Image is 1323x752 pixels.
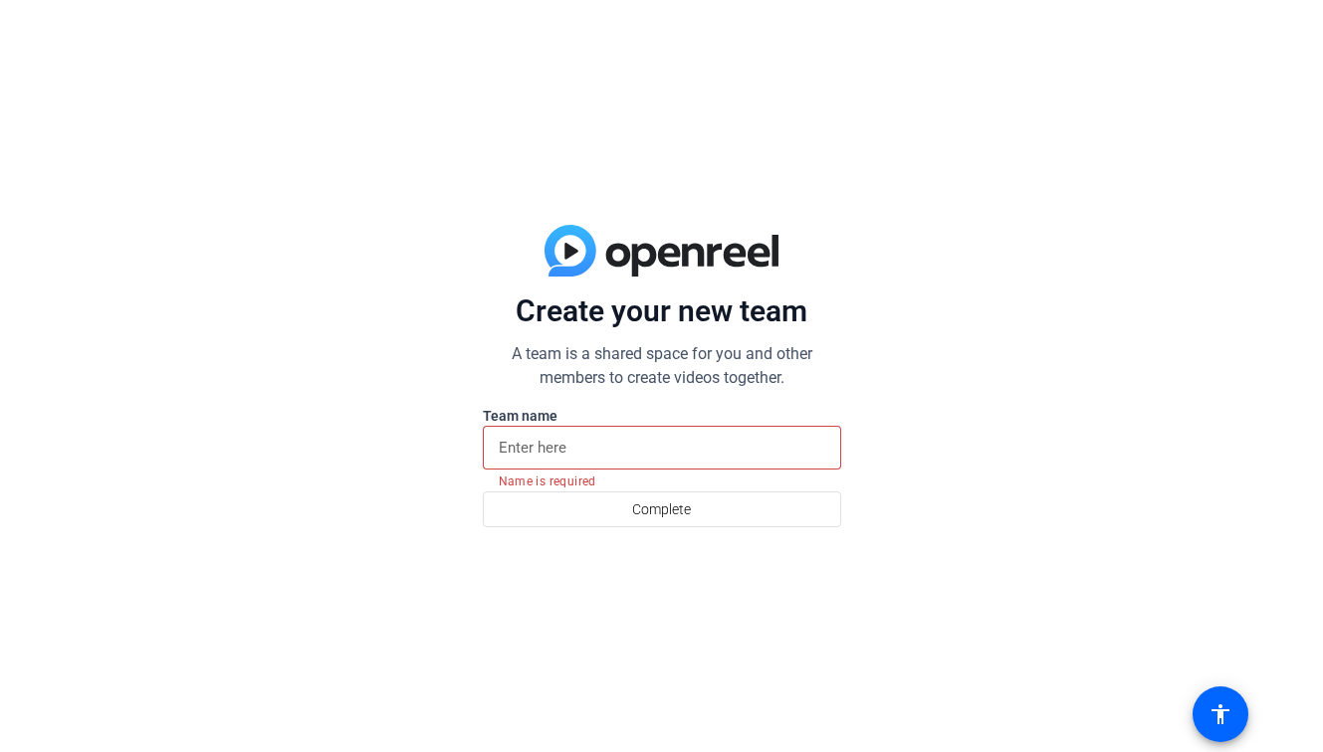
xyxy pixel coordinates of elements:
[545,225,778,277] img: blue-gradient.svg
[483,406,841,426] label: Team name
[483,292,841,330] p: Create your new team
[499,436,825,460] input: Enter here
[483,342,841,390] p: A team is a shared space for you and other members to create videos together.
[1209,702,1232,726] mat-icon: accessibility
[499,470,825,491] mat-error: Name is required
[632,490,691,528] span: Complete
[483,491,841,527] button: Complete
